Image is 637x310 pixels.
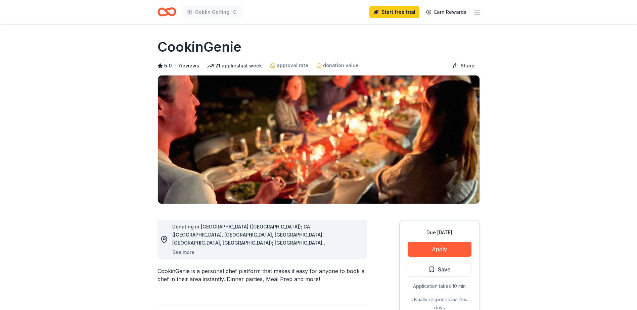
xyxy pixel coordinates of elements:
button: Share [447,59,480,72]
div: Due [DATE] [408,228,471,237]
span: approval rate [277,61,308,69]
a: Start free trial [369,6,419,18]
a: approval rate [270,61,308,69]
div: Application takes 10 min [408,282,471,290]
a: donation value [316,61,359,69]
div: 21 applies last week [207,62,262,70]
img: Image for CookinGenie [158,75,480,204]
a: Earn Rewards [422,6,470,18]
span: • [174,63,176,68]
h1: CookinGenie [157,38,241,56]
a: Home [157,4,176,20]
span: Share [461,62,474,70]
button: Apply [408,242,471,257]
span: donation value [323,61,359,69]
span: 5.0 [164,62,172,70]
button: See more [172,248,194,256]
div: CookinGenie is a personal chef platform that makes it easy for anyone to book a chef in their are... [157,267,367,283]
span: Save [438,265,451,274]
button: Goblin Golfing [182,5,243,19]
button: Save [408,262,471,277]
span: Goblin Golfing [195,8,229,16]
button: 7reviews [178,62,199,70]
